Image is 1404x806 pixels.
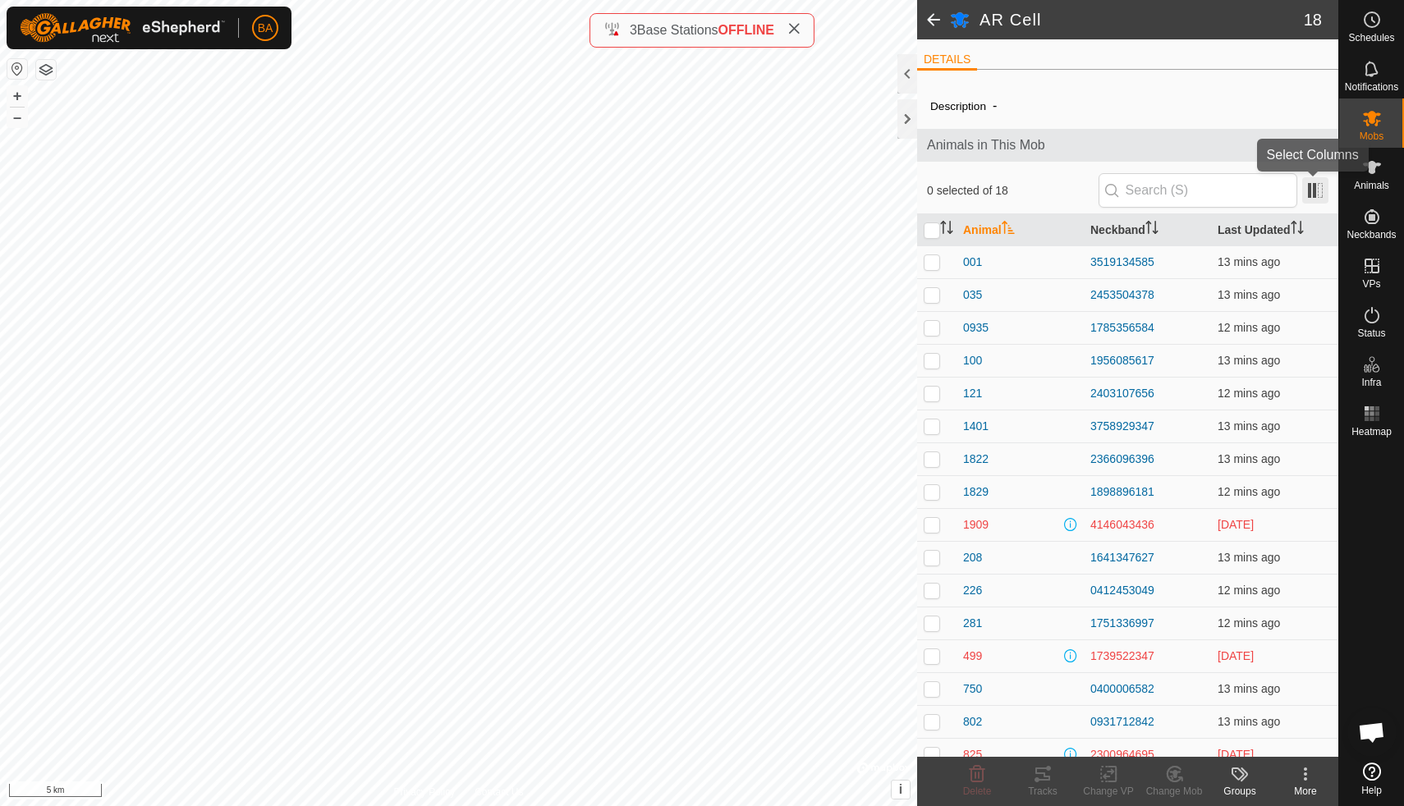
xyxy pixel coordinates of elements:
[1084,214,1211,246] th: Neckband
[1090,582,1204,599] div: 0412453049
[963,418,989,435] span: 1401
[1218,616,1280,630] span: 16 Sept 2025, 1:12 pm
[1090,483,1204,501] div: 1898896181
[1291,223,1304,236] p-sorticon: Activate to sort
[1345,82,1398,92] span: Notifications
[1348,33,1394,43] span: Schedules
[1090,549,1204,566] div: 1641347627
[1218,387,1280,400] span: 16 Sept 2025, 1:13 pm
[630,23,637,37] span: 3
[927,135,1328,155] span: Animals in This Mob
[963,483,989,501] span: 1829
[1076,784,1141,799] div: Change VP
[393,785,455,799] a: Privacy Policy
[930,100,986,112] label: Description
[20,13,225,43] img: Gallagher Logo
[1218,354,1280,367] span: 16 Sept 2025, 1:12 pm
[963,385,982,402] span: 121
[637,23,718,37] span: Base Stations
[963,582,982,599] span: 226
[1354,181,1389,190] span: Animals
[1145,223,1159,236] p-sorticon: Activate to sort
[1218,321,1280,334] span: 16 Sept 2025, 1:13 pm
[1211,214,1338,246] th: Last Updated
[1218,452,1280,465] span: 16 Sept 2025, 1:12 pm
[475,785,523,799] a: Contact Us
[7,59,27,79] button: Reset Map
[963,516,989,534] span: 1909
[1090,352,1204,369] div: 1956085617
[940,223,953,236] p-sorticon: Activate to sort
[1090,319,1204,337] div: 1785356584
[927,182,1099,199] span: 0 selected of 18
[899,782,902,796] span: i
[1218,715,1280,728] span: 16 Sept 2025, 1:12 pm
[1218,748,1254,761] span: 15 Sept 2025, 9:43 am
[963,319,989,337] span: 0935
[963,254,982,271] span: 001
[963,451,989,468] span: 1822
[7,108,27,127] button: –
[718,23,774,37] span: OFFLINE
[1351,427,1392,437] span: Heatmap
[1090,648,1204,665] div: 1739522347
[1090,615,1204,632] div: 1751336997
[1273,784,1338,799] div: More
[963,713,982,730] span: 802
[963,785,992,797] span: Delete
[963,680,982,698] span: 750
[963,648,982,665] span: 499
[963,286,982,304] span: 035
[1090,418,1204,435] div: 3758929347
[963,746,982,763] span: 825
[1099,173,1297,208] input: Search (S)
[1090,713,1204,730] div: 0931712842
[1141,784,1207,799] div: Change Mob
[957,214,1084,246] th: Animal
[1362,279,1380,289] span: VPs
[1002,223,1015,236] p-sorticon: Activate to sort
[1090,746,1204,763] div: 2300964695
[1218,419,1280,433] span: 16 Sept 2025, 1:12 pm
[963,615,982,632] span: 281
[963,549,982,566] span: 208
[1339,756,1404,802] a: Help
[1090,286,1204,304] div: 2453504378
[1010,784,1076,799] div: Tracks
[258,20,273,37] span: BA
[1090,451,1204,468] div: 2366096396
[1218,682,1280,695] span: 16 Sept 2025, 1:12 pm
[1218,288,1280,301] span: 16 Sept 2025, 1:12 pm
[1304,7,1322,32] span: 18
[980,10,1304,30] h2: AR Cell
[1090,680,1204,698] div: 0400006582
[7,86,27,106] button: +
[1361,378,1381,387] span: Infra
[1357,328,1385,338] span: Status
[1207,784,1273,799] div: Groups
[1218,518,1254,531] span: 13 Sept 2025, 6:14 am
[1218,255,1280,268] span: 16 Sept 2025, 1:12 pm
[917,51,977,71] li: DETAILS
[963,352,982,369] span: 100
[1360,131,1383,141] span: Mobs
[986,92,1003,119] span: -
[1361,785,1382,795] span: Help
[1090,254,1204,271] div: 3519134585
[892,781,910,799] button: i
[36,60,56,80] button: Map Layers
[1218,649,1254,662] span: 17 Aug 2025, 10:42 pm
[1347,230,1396,240] span: Neckbands
[1347,708,1397,757] div: Open chat
[1090,385,1204,402] div: 2403107656
[1218,584,1280,597] span: 16 Sept 2025, 1:13 pm
[1218,485,1280,498] span: 16 Sept 2025, 1:13 pm
[1218,551,1280,564] span: 16 Sept 2025, 1:12 pm
[1090,516,1204,534] div: 4146043436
